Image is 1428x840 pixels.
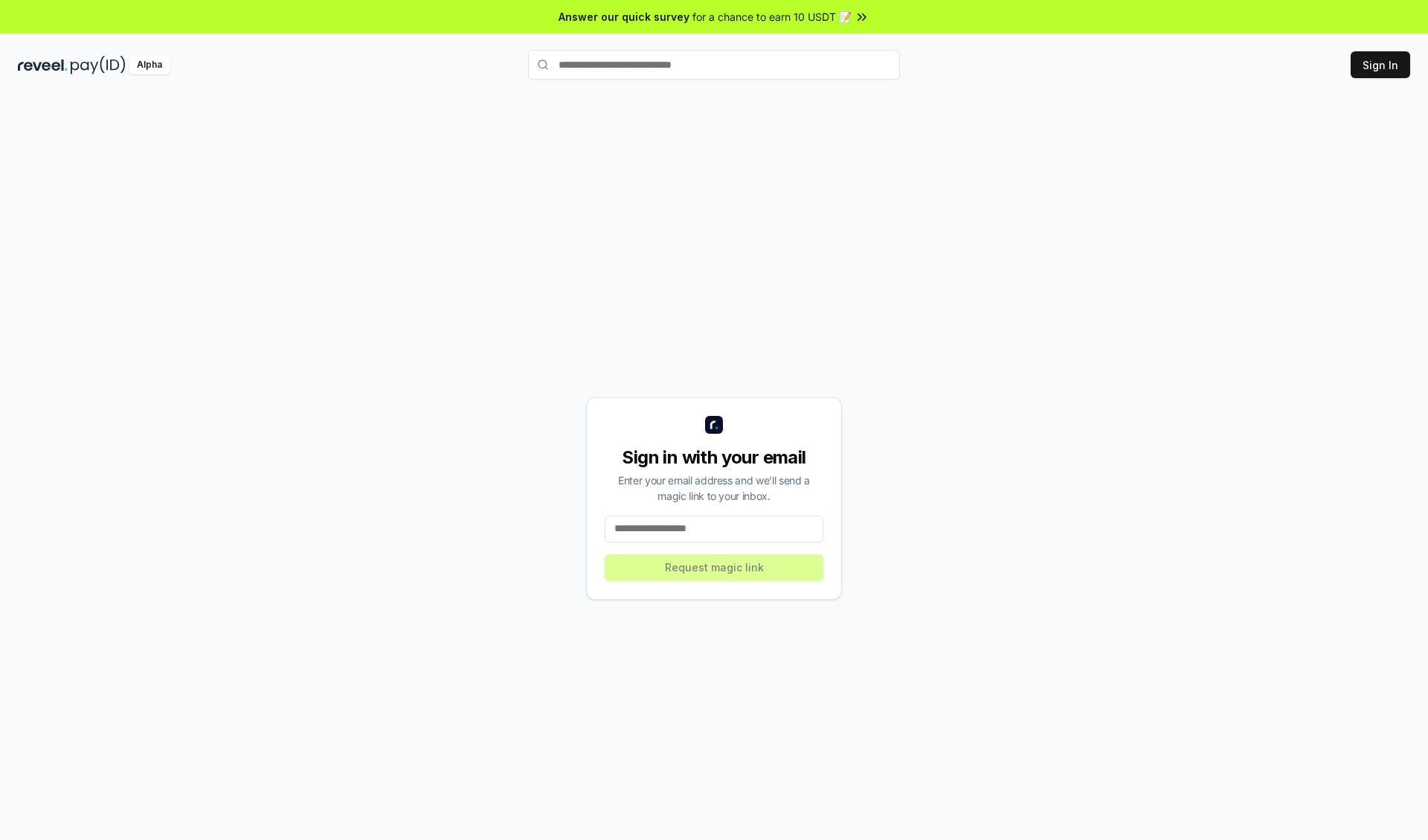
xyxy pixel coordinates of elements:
div: Enter your email address and we’ll send a magic link to your inbox. [605,472,823,504]
div: Alpha [129,56,170,74]
span: for a chance to earn 10 USDT 📝 [692,9,852,25]
span: Answer our quick survey [559,9,689,25]
div: Sign in with your email [605,446,823,469]
img: reveel_dark [18,56,68,74]
img: logo_small [705,416,723,434]
img: pay_id [71,56,126,74]
button: Sign In [1351,51,1410,78]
